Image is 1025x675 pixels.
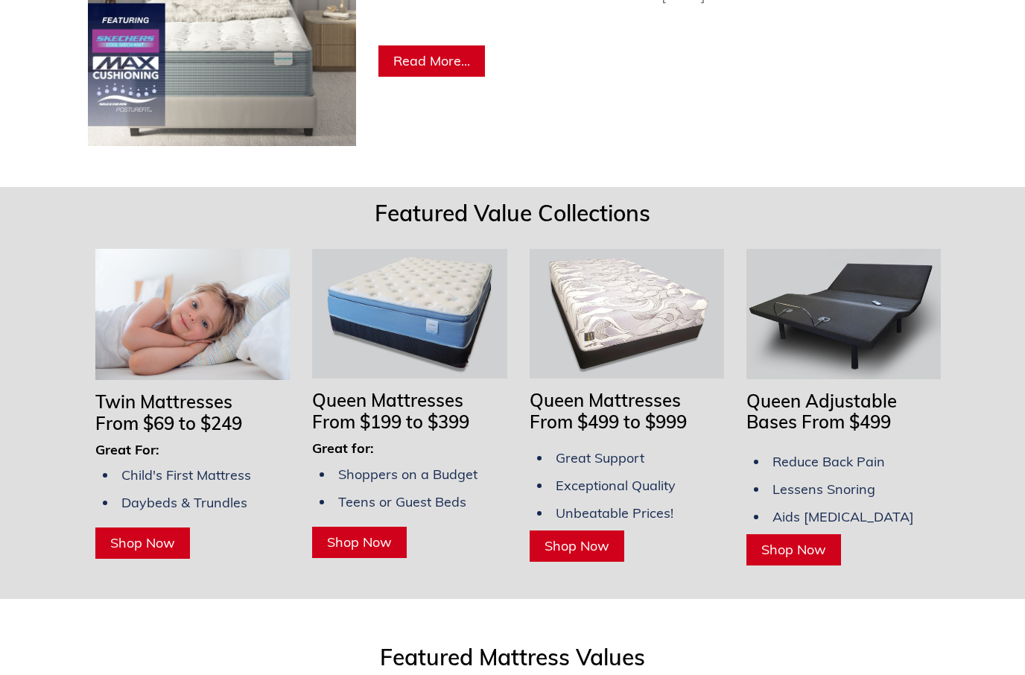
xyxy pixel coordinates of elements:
[375,199,650,227] span: Featured Value Collections
[746,534,841,565] a: Shop Now
[772,453,885,470] span: Reduce Back Pain
[556,504,673,522] span: Unbeatable Prices!
[95,249,290,380] img: Twin Mattresses From $69 to $169
[121,494,247,511] span: Daybeds & Trundles
[530,530,624,562] a: Shop Now
[746,249,941,378] img: Adjustable Bases Starting at $379
[312,440,374,457] span: Great for:
[530,389,681,411] span: Queen Mattresses
[380,643,645,671] span: Featured Mattress Values
[772,508,914,525] span: Aids [MEDICAL_DATA]
[545,537,609,554] span: Shop Now
[312,527,407,558] a: Shop Now
[378,45,485,77] a: Read More...
[312,389,463,411] span: Queen Mattresses
[327,533,392,551] span: Shop Now
[95,412,242,434] span: From $69 to $249
[312,411,469,433] span: From $199 to $399
[530,249,724,378] img: Queen Mattresses From $449 to $949
[556,477,676,494] span: Exceptional Quality
[556,449,644,466] span: Great Support
[772,481,875,498] span: Lessens Snoring
[95,390,232,413] span: Twin Mattresses
[95,441,159,458] span: Great For:
[338,466,477,483] span: Shoppers on a Budget
[530,411,687,433] span: From $499 to $999
[95,527,190,559] a: Shop Now
[746,390,897,434] span: Queen Adjustable Bases From $499
[121,466,251,484] span: Child's First Mattress
[761,541,826,558] span: Shop Now
[338,493,466,510] span: Teens or Guest Beds
[393,52,470,69] span: Read More...
[312,249,507,378] img: Queen Mattresses From $199 to $349
[110,534,175,551] span: Shop Now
